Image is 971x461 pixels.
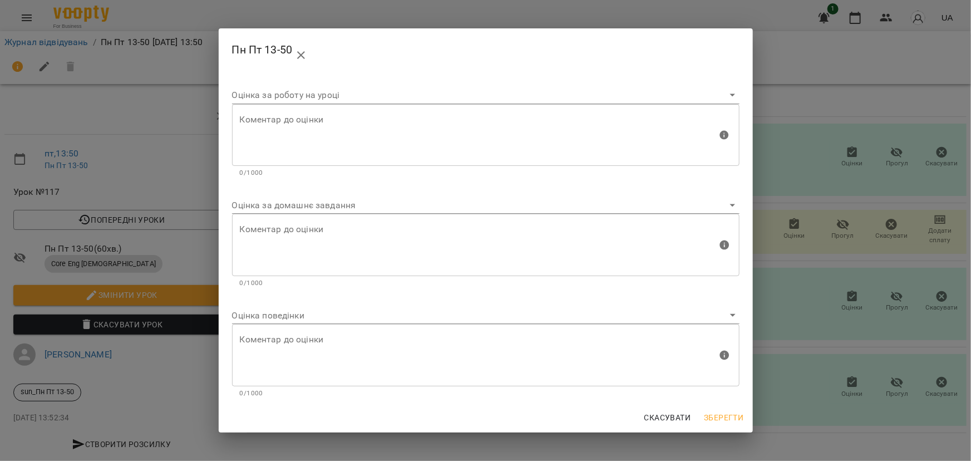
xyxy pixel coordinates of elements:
p: 0/1000 [240,388,732,399]
div: Максимальна кількість: 1000 символів [232,324,740,399]
h2: Пн Пт 13-50 [232,37,740,64]
button: Зберегти [699,408,748,428]
span: Скасувати [644,411,691,424]
p: 0/1000 [240,168,732,179]
span: Зберегти [704,411,743,424]
p: 0/1000 [240,278,732,289]
div: Максимальна кількість: 1000 символів [232,214,740,288]
div: Максимальна кількість: 1000 символів [232,104,740,179]
button: close [288,42,314,68]
button: Скасувати [640,408,696,428]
